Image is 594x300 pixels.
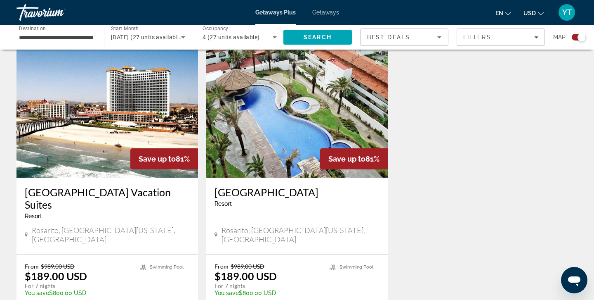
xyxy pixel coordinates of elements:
[214,282,321,290] p: For 7 nights
[562,8,572,17] span: YT
[16,45,198,178] img: Rosarito Beach Vacation Suites
[214,200,232,207] span: Resort
[25,290,49,296] span: You save
[495,7,511,19] button: Change language
[206,45,388,178] img: Rosarito Beach Condo Hotel
[150,264,184,270] span: Swimming Pool
[214,263,229,270] span: From
[25,263,39,270] span: From
[367,34,410,40] span: Best Deals
[214,290,239,296] span: You save
[320,148,388,169] div: 81%
[32,226,190,244] span: Rosarito, [GEOGRAPHIC_DATA][US_STATE], [GEOGRAPHIC_DATA]
[19,25,46,31] span: Destination
[25,290,132,296] p: $800.00 USD
[16,2,99,23] a: Travorium
[463,34,491,40] span: Filters
[203,26,229,31] span: Occupancy
[523,10,536,17] span: USD
[457,29,545,46] button: Filters
[203,34,260,40] span: 4 (27 units available)
[312,9,339,16] a: Getaways
[367,32,441,42] mat-select: Sort by
[283,30,352,45] button: Search
[111,34,183,40] span: [DATE] (27 units available)
[339,264,373,270] span: Swimming Pool
[25,213,42,219] span: Resort
[214,270,277,282] p: $189.00 USD
[561,267,587,293] iframe: Button to launch messaging window
[19,33,93,43] input: Select destination
[222,226,379,244] span: Rosarito, [GEOGRAPHIC_DATA][US_STATE], [GEOGRAPHIC_DATA]
[304,34,332,40] span: Search
[41,263,75,270] span: $989.00 USD
[214,186,379,198] a: [GEOGRAPHIC_DATA]
[214,290,321,296] p: $800.00 USD
[139,155,176,163] span: Save up to
[523,7,544,19] button: Change currency
[495,10,503,17] span: en
[553,31,566,43] span: Map
[111,26,139,31] span: Start Month
[231,263,264,270] span: $989.00 USD
[25,270,87,282] p: $189.00 USD
[255,9,296,16] a: Getaways Plus
[25,186,190,211] a: [GEOGRAPHIC_DATA] Vacation Suites
[25,282,132,290] p: For 7 nights
[130,148,198,169] div: 81%
[328,155,365,163] span: Save up to
[556,4,577,21] button: User Menu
